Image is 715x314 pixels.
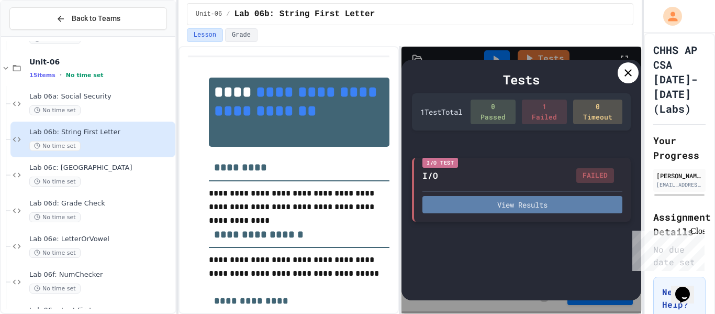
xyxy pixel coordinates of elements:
[60,71,62,79] span: •
[29,284,81,294] span: No time set
[29,57,173,67] span: Unit-06
[652,4,685,28] div: My Account
[471,100,516,124] div: 0 Passed
[29,164,173,172] span: Lab 06c: [GEOGRAPHIC_DATA]
[226,10,230,18] span: /
[522,100,567,124] div: 1 Failed
[628,226,705,271] iframe: chat widget
[4,4,72,67] div: Chat with us now!Close
[66,72,104,79] span: No time set
[656,181,702,189] div: [EMAIL_ADDRESS][DOMAIN_NAME]
[653,133,706,163] h2: Your Progress
[29,235,173,244] span: Lab 06e: LetterOrVowel
[9,7,167,30] button: Back to Teams
[420,106,462,117] div: 1 Test Total
[29,270,173,279] span: Lab 06f: NumChecker
[653,210,706,239] h2: Assignment Details
[29,141,81,151] span: No time set
[72,13,120,24] span: Back to Teams
[234,8,375,20] span: Lab 06b: String First Letter
[29,177,81,187] span: No time set
[29,105,81,115] span: No time set
[225,28,258,42] button: Grade
[29,92,173,101] span: Lab 06a: Social Security
[573,100,622,124] div: 0 Timeout
[187,28,223,42] button: Lesson
[412,70,631,89] div: Tests
[29,72,55,79] span: 15 items
[29,199,173,208] span: Lab 06d: Grade Check
[671,272,705,304] iframe: chat widget
[422,158,458,168] div: I/O Test
[422,169,438,182] div: I/O
[653,42,706,116] h1: CHHS AP CSA [DATE]-[DATE] (Labs)
[29,248,81,258] span: No time set
[422,196,622,213] button: View Results
[656,171,702,180] div: [PERSON_NAME]
[662,286,697,311] h3: Need Help?
[29,212,81,222] span: No time set
[576,168,614,183] div: FAILED
[196,10,222,18] span: Unit-06
[29,128,173,137] span: Lab 06b: String First Letter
